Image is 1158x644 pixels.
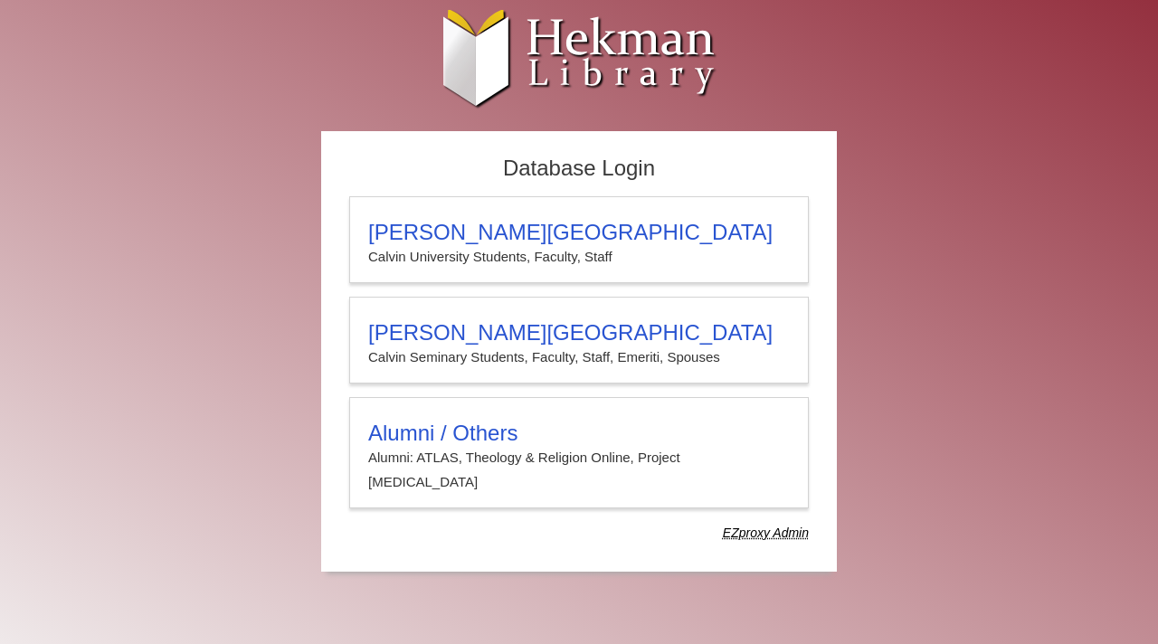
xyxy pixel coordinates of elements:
[349,297,809,384] a: [PERSON_NAME][GEOGRAPHIC_DATA]Calvin Seminary Students, Faculty, Staff, Emeriti, Spouses
[368,320,790,346] h3: [PERSON_NAME][GEOGRAPHIC_DATA]
[368,245,790,269] p: Calvin University Students, Faculty, Staff
[368,446,790,494] p: Alumni: ATLAS, Theology & Religion Online, Project [MEDICAL_DATA]
[349,196,809,283] a: [PERSON_NAME][GEOGRAPHIC_DATA]Calvin University Students, Faculty, Staff
[368,220,790,245] h3: [PERSON_NAME][GEOGRAPHIC_DATA]
[368,346,790,369] p: Calvin Seminary Students, Faculty, Staff, Emeriti, Spouses
[368,421,790,494] summary: Alumni / OthersAlumni: ATLAS, Theology & Religion Online, Project [MEDICAL_DATA]
[723,526,809,540] dfn: Use Alumni login
[368,421,790,446] h3: Alumni / Others
[340,150,818,187] h2: Database Login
